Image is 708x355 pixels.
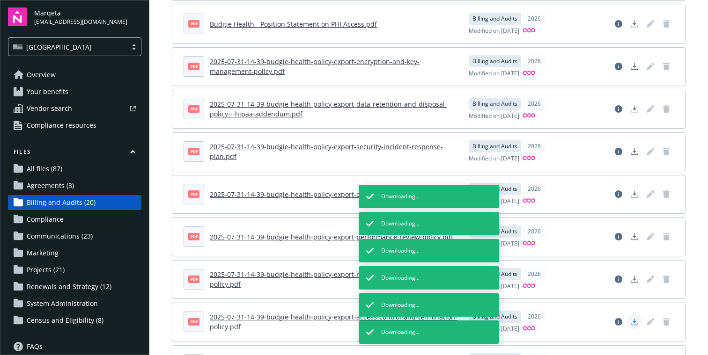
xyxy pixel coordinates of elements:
[643,144,658,159] span: Edit document
[611,187,626,202] a: View file details
[210,142,443,161] a: 2025-07-31-14-39-budgie-health-policy-export-security-incident-response-plan.pdf
[611,314,626,329] a: View file details
[188,105,199,112] span: pdf
[27,296,98,311] span: System Administration
[8,148,141,159] button: Files
[27,212,64,227] span: Compliance
[210,312,457,331] a: 2025-07-31-14-39-budgie-health-policy-export-access-control-and-termination-policy.pdf
[188,63,199,70] span: pdf
[8,195,141,210] a: Billing and Audits (20)
[8,7,27,26] img: navigator-logo.svg
[381,246,420,255] span: Downloading...
[8,101,141,116] a: Vendor search
[188,148,199,155] span: pdf
[381,328,420,336] span: Downloading...
[643,16,658,31] span: Edit document
[381,301,420,309] span: Downloading...
[643,59,658,74] a: Edit document
[210,232,453,241] a: 2025-07-31-14-39-budgie-health-policy-export-performance-review-policy.pdf
[523,183,546,195] div: 2026
[643,272,658,287] span: Edit document
[188,275,199,283] span: pdf
[469,27,519,36] span: Modified on [DATE]
[627,187,642,202] a: Download document
[27,229,93,244] span: Communications (23)
[643,187,658,202] span: Edit document
[523,140,546,152] div: 2026
[381,274,420,282] span: Downloading...
[34,7,141,26] button: Marqeta[EMAIL_ADDRESS][DOMAIN_NAME]
[523,311,546,323] div: 2026
[26,42,92,52] span: [GEOGRAPHIC_DATA]
[472,142,517,151] span: Billing and Audits
[8,118,141,133] a: Compliance resources
[8,84,141,99] a: Your benefits
[27,161,62,176] span: All files (87)
[611,16,626,31] a: View file details
[210,57,420,76] a: 2025-07-31-14-39-budgie-health-policy-export-encryption-and-key-management-policy.pdf
[27,313,103,328] span: Census and Eligibility (8)
[659,101,674,116] span: Delete document
[523,225,546,238] div: 2026
[469,154,519,163] span: Modified on [DATE]
[210,20,377,29] a: Budgie Health - Position Statement on PHI Access.pdf
[27,279,111,294] span: Renewals and Strategy (12)
[611,59,626,74] a: View file details
[381,219,420,228] span: Downloading...
[188,233,199,240] span: pdf
[27,178,74,193] span: Agreements (3)
[659,229,674,244] span: Delete document
[643,229,658,244] a: Edit document
[627,314,642,329] a: Download document
[27,67,56,82] span: Overview
[8,178,141,193] a: Agreements (3)
[469,112,519,121] span: Modified on [DATE]
[188,190,199,197] span: pdf
[8,279,141,294] a: Renewals and Strategy (12)
[27,339,43,354] span: FAQs
[659,59,674,74] span: Delete document
[188,318,199,325] span: pdf
[523,268,546,280] div: 2026
[627,144,642,159] a: Download document
[13,42,122,52] span: [GEOGRAPHIC_DATA]
[659,187,674,202] a: Delete document
[643,314,658,329] span: Edit document
[627,229,642,244] a: Download document
[659,314,674,329] span: Delete document
[34,8,127,18] span: Marqeta
[8,313,141,328] a: Census and Eligibility (8)
[659,144,674,159] span: Delete document
[8,212,141,227] a: Compliance
[472,57,517,65] span: Billing and Audits
[643,101,658,116] span: Edit document
[611,272,626,287] a: View file details
[523,13,546,25] div: 2026
[8,67,141,82] a: Overview
[8,296,141,311] a: System Administration
[34,18,127,26] span: [EMAIL_ADDRESS][DOMAIN_NAME]
[523,55,546,67] div: 2026
[8,339,141,354] a: FAQs
[611,144,626,159] a: View file details
[8,161,141,176] a: All files (87)
[210,270,457,289] a: 2025-07-31-14-39-budgie-health-policy-export-risk-assessment-and-treatment-policy.pdf
[659,16,674,31] a: Delete document
[27,101,72,116] span: Vendor search
[27,262,65,277] span: Projects (21)
[472,14,517,23] span: Billing and Audits
[210,190,457,199] a: 2025-07-31-14-39-budgie-health-policy-export-change-management-policy.pdf
[8,262,141,277] a: Projects (21)
[611,229,626,244] a: View file details
[27,118,96,133] span: Compliance resources
[27,246,59,261] span: Marketing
